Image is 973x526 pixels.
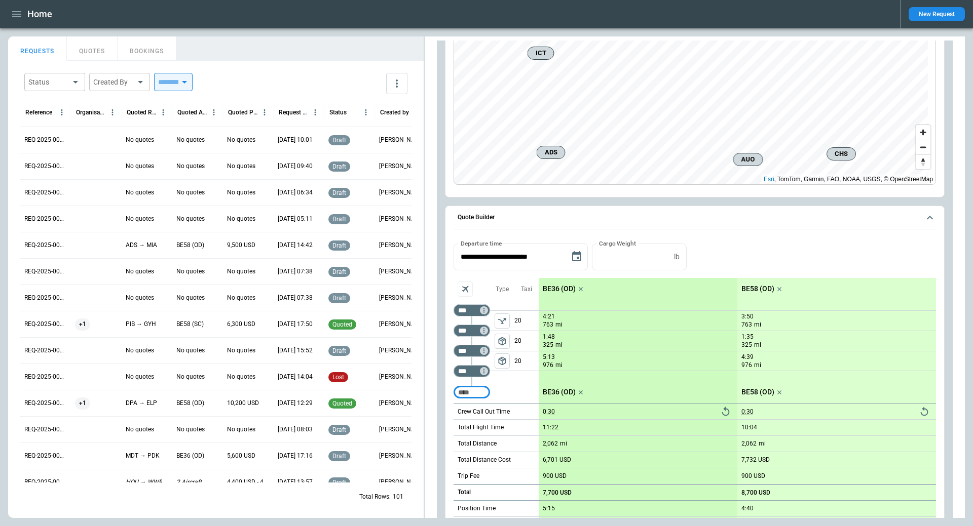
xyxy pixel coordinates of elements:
[495,334,510,349] span: Type of sector
[831,149,851,159] span: CHS
[543,456,571,464] p: 6,701 USD
[330,216,348,223] span: draft
[157,106,170,119] button: Quoted Route column menu
[543,333,555,341] p: 1:48
[741,353,754,361] p: 4:39
[24,399,67,408] p: REQ-2025-000255
[543,408,555,416] p: 0:30
[754,320,761,329] p: mi
[8,36,67,61] button: REQUESTS
[278,425,313,434] p: 08/22/2025 08:03
[718,404,733,419] button: Reset
[495,313,510,329] button: left aligned
[258,106,271,119] button: Quoted Price column menu
[458,423,504,432] p: Total Flight Time
[495,313,510,329] span: Type of sector
[379,267,422,276] p: George O'Bryan
[278,399,313,408] p: 08/22/2025 12:29
[674,253,680,261] p: lb
[514,331,539,351] p: 20
[227,267,255,276] p: No quotes
[458,504,496,513] p: Position Time
[379,320,422,329] p: Allen Maki
[330,453,348,460] span: draft
[909,7,965,21] button: New Request
[514,311,539,331] p: 20
[24,136,67,144] p: REQ-2025-000265
[176,425,205,434] p: No quotes
[380,109,409,116] div: Created by
[93,77,134,87] div: Created By
[458,408,510,416] p: Crew Call Out Time
[454,325,490,337] div: Too short
[176,452,204,460] p: BE36 (OD)
[28,77,69,87] div: Status
[278,320,313,329] p: 08/22/2025 17:50
[24,452,67,460] p: REQ-2025-000253
[127,109,157,116] div: Quoted Route
[126,452,160,460] p: MDT → PDK
[24,162,67,171] p: REQ-2025-000264
[330,321,354,328] span: quoted
[379,136,422,144] p: George O'Bryan
[24,188,67,197] p: REQ-2025-000263
[278,162,313,171] p: 08/29/2025 09:40
[330,163,348,170] span: draft
[555,361,563,370] p: mi
[458,489,471,496] h6: Total
[227,241,255,250] p: 9,500 USD
[227,162,255,171] p: No quotes
[741,408,754,416] p: 0:30
[309,106,322,119] button: Request Created At (UTC-05:00) column menu
[330,374,346,381] span: lost
[741,424,757,431] p: 10:04
[393,493,403,501] p: 101
[359,493,391,501] p: Total Rows:
[278,373,313,381] p: 08/22/2025 14:04
[496,285,509,294] p: Type
[76,109,106,116] div: Organisation
[24,294,67,302] p: REQ-2025-000259
[532,48,550,58] span: ICT
[555,341,563,349] p: mi
[458,439,497,448] p: Total Distance
[330,400,354,407] span: quoted
[227,188,255,197] p: No quotes
[741,320,752,329] p: 763
[741,505,754,512] p: 4:40
[176,320,204,329] p: BE58 (SC)
[495,334,510,349] button: left aligned
[279,109,309,116] div: Request Created At (UTC-05:00)
[176,215,205,223] p: No quotes
[330,137,348,144] span: draft
[27,8,52,20] h1: Home
[497,336,507,346] span: package_2
[176,294,205,302] p: No quotes
[458,214,495,221] h6: Quote Builder
[227,215,255,223] p: No quotes
[741,313,754,320] p: 3:50
[741,489,770,497] p: 8,700 USD
[55,106,68,119] button: Reference column menu
[329,109,347,116] div: Status
[461,239,502,248] label: Departure time
[454,345,490,357] div: Too short
[543,489,572,497] p: 7,700 USD
[379,399,422,408] p: Ben Gundermann
[454,206,936,229] button: Quote Builder
[227,346,255,355] p: No quotes
[176,136,205,144] p: No quotes
[764,176,774,183] a: Esri
[278,215,313,223] p: 08/27/2025 05:11
[106,106,119,119] button: Organisation column menu
[126,320,156,329] p: PIB → GYH
[543,313,555,320] p: 4:21
[24,425,67,434] p: REQ-2025-000254
[278,452,313,460] p: 08/19/2025 17:16
[227,320,255,329] p: 6,300 USD
[495,353,510,369] span: Type of sector
[543,285,576,293] p: BE36 (OD)
[359,106,372,119] button: Status column menu
[741,440,757,448] p: 2,062
[227,452,255,460] p: 5,600 USD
